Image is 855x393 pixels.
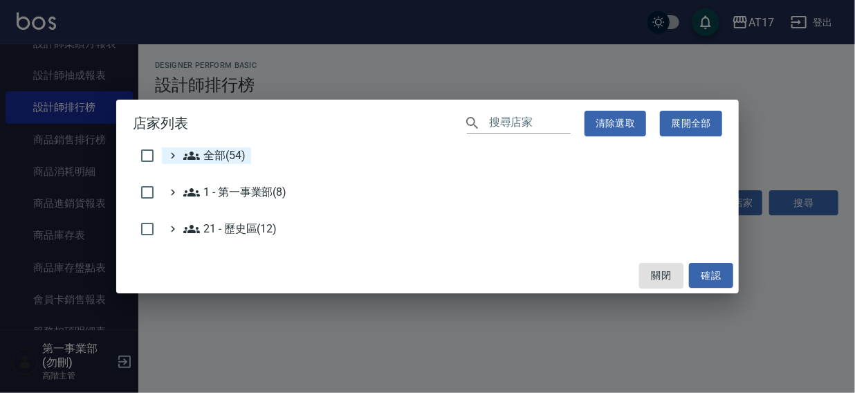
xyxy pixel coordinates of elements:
[585,111,647,136] button: 清除選取
[660,111,722,136] button: 展開全部
[183,221,277,237] span: 21 - 歷史區(12)
[183,184,286,201] span: 1 - 第一事業部(8)
[116,100,739,147] h2: 店家列表
[183,147,246,164] span: 全部(54)
[689,263,733,289] button: 確認
[639,263,683,289] button: 關閉
[489,113,571,134] input: 搜尋店家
